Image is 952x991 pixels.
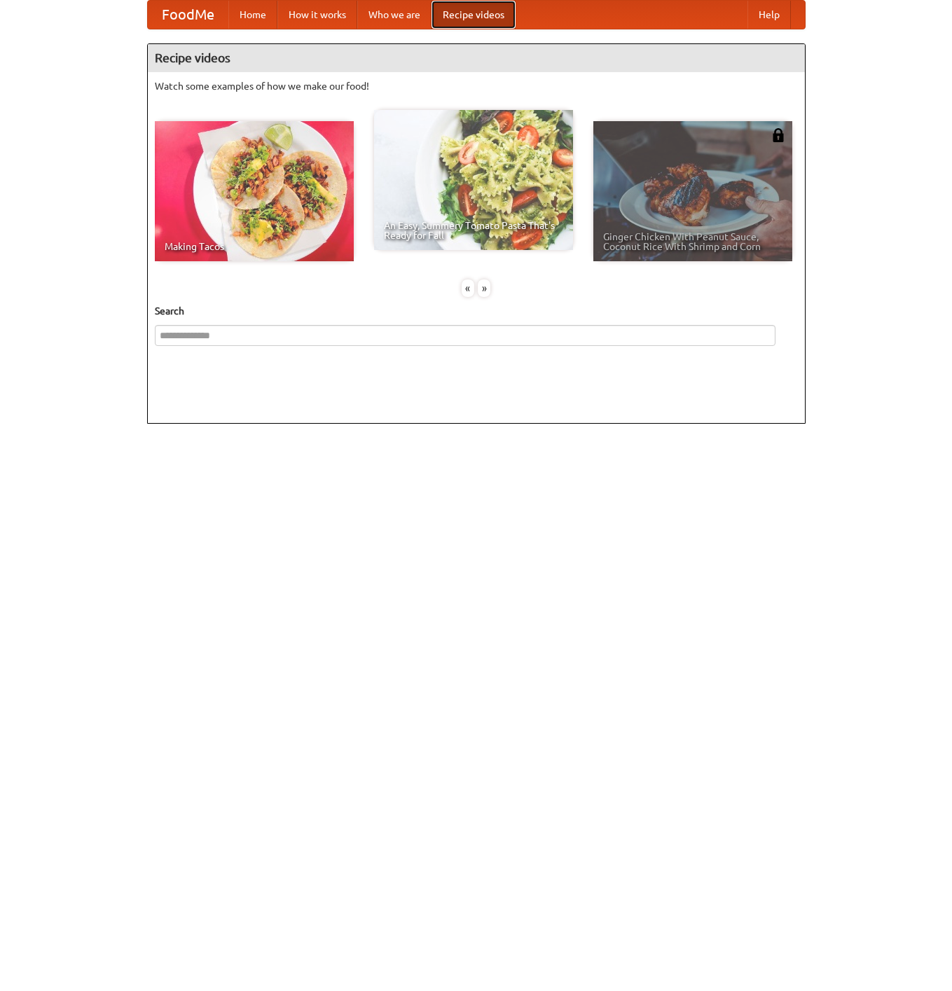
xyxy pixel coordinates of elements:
a: Recipe videos [432,1,516,29]
a: An Easy, Summery Tomato Pasta That's Ready for Fall [374,110,573,250]
div: « [462,279,474,297]
p: Watch some examples of how we make our food! [155,79,798,93]
a: How it works [277,1,357,29]
a: Making Tacos [155,121,354,261]
a: Who we are [357,1,432,29]
h4: Recipe videos [148,44,805,72]
a: Help [747,1,791,29]
h5: Search [155,304,798,318]
a: Home [228,1,277,29]
div: » [478,279,490,297]
span: Making Tacos [165,242,344,251]
img: 483408.png [771,128,785,142]
a: FoodMe [148,1,228,29]
span: An Easy, Summery Tomato Pasta That's Ready for Fall [384,221,563,240]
